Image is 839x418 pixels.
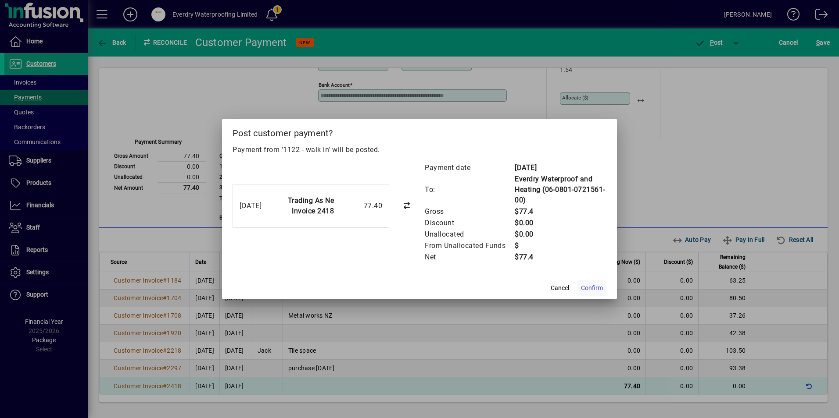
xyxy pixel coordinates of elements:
td: Discount [424,217,514,229]
td: Payment date [424,162,514,174]
td: To: [424,174,514,206]
td: $77.4 [514,206,606,217]
td: Everdry Waterproof and Heating (06-0801-0721561-00) [514,174,606,206]
h2: Post customer payment? [222,119,617,144]
td: [DATE] [514,162,606,174]
p: Payment from '1122 - walk in' will be posted. [233,145,606,155]
td: $0.00 [514,217,606,229]
td: $77.4 [514,252,606,263]
td: From Unallocated Funds [424,240,514,252]
div: [DATE] [240,201,264,211]
div: 77.40 [338,201,382,211]
strong: Trading As Ne Invoice 2418 [288,196,334,215]
button: Cancel [546,280,574,296]
button: Confirm [577,280,606,296]
td: Unallocated [424,229,514,240]
td: $0.00 [514,229,606,240]
td: Gross [424,206,514,217]
span: Cancel [551,283,569,293]
td: Net [424,252,514,263]
td: $ [514,240,606,252]
span: Confirm [581,283,603,293]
